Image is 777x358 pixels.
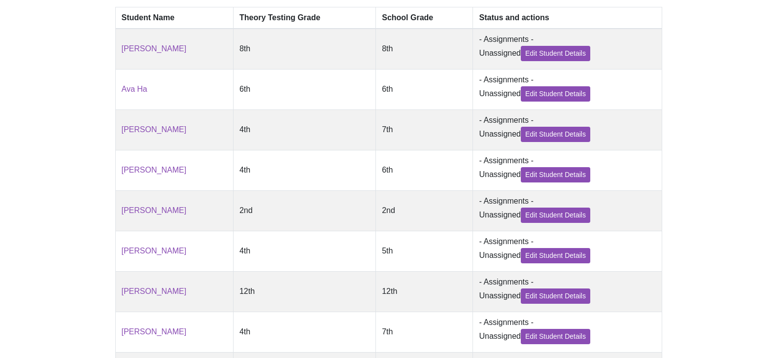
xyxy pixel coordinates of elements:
a: Ava Ha [122,85,147,93]
td: - Assignments - Unassigned [473,69,662,109]
a: Edit Student Details [521,167,590,182]
a: [PERSON_NAME] [122,247,187,255]
td: 8th [376,29,473,70]
td: 8th [233,29,375,70]
td: 12th [233,271,375,312]
td: 6th [376,150,473,190]
a: Edit Student Details [521,86,590,102]
td: 4th [233,109,375,150]
th: Student Name [115,7,233,29]
a: [PERSON_NAME] [122,166,187,174]
a: Edit Student Details [521,288,590,304]
td: - Assignments - Unassigned [473,271,662,312]
th: Theory Testing Grade [233,7,375,29]
td: 2nd [233,190,375,231]
th: Status and actions [473,7,662,29]
td: 7th [376,109,473,150]
td: 6th [376,69,473,109]
a: [PERSON_NAME] [122,327,187,336]
td: 12th [376,271,473,312]
td: 7th [376,312,473,352]
a: [PERSON_NAME] [122,287,187,295]
a: [PERSON_NAME] [122,44,187,53]
th: School Grade [376,7,473,29]
a: Edit Student Details [521,329,590,344]
td: - Assignments - Unassigned [473,312,662,352]
a: [PERSON_NAME] [122,206,187,215]
a: Edit Student Details [521,127,590,142]
a: Edit Student Details [521,208,590,223]
td: - Assignments - Unassigned [473,109,662,150]
a: Edit Student Details [521,248,590,263]
td: 2nd [376,190,473,231]
td: - Assignments - Unassigned [473,29,662,70]
td: - Assignments - Unassigned [473,231,662,271]
td: - Assignments - Unassigned [473,150,662,190]
a: [PERSON_NAME] [122,125,187,134]
td: 4th [233,312,375,352]
a: Edit Student Details [521,46,590,61]
td: 5th [376,231,473,271]
td: 4th [233,231,375,271]
td: - Assignments - Unassigned [473,190,662,231]
td: 4th [233,150,375,190]
td: 6th [233,69,375,109]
